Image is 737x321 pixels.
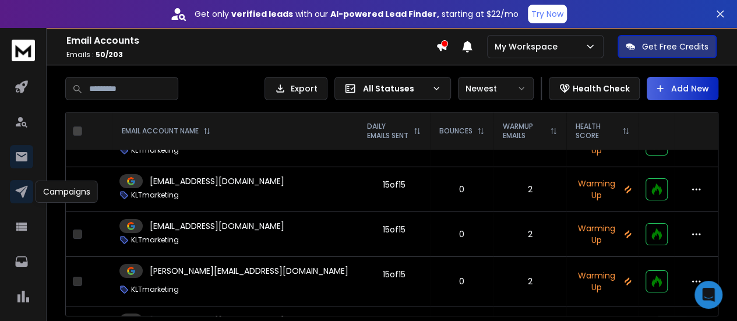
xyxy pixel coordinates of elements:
p: Warming Up [573,223,632,246]
h1: Email Accounts [66,34,436,48]
div: EMAIL ACCOUNT NAME [122,126,210,136]
p: [PERSON_NAME][EMAIL_ADDRESS][DOMAIN_NAME] [150,265,348,277]
button: Try Now [528,5,567,23]
button: Health Check [549,77,640,100]
strong: AI-powered Lead Finder, [330,8,439,20]
img: logo [12,40,35,61]
p: 0 [437,276,486,287]
p: HEALTH SCORE [576,122,618,140]
p: WARMUP EMAILS [503,122,545,140]
p: BOUNCES [439,126,472,136]
p: Get Free Credits [642,41,708,52]
p: 0 [437,184,486,195]
td: 2 [493,257,566,306]
button: Newest [458,77,534,100]
p: Warming Up [573,270,632,293]
p: Try Now [531,8,563,20]
p: Warming Up [573,178,632,201]
button: Export [265,77,327,100]
span: 50 / 203 [96,50,123,59]
p: Emails : [66,50,436,59]
p: 0 [437,228,486,240]
p: All Statuses [363,83,427,94]
td: 2 [493,212,566,257]
div: 15 of 15 [383,179,405,191]
p: DAILY EMAILS SENT [367,122,409,140]
p: KLTmarketing [131,146,179,155]
div: 15 of 15 [383,224,405,235]
p: Get only with our starting at $22/mo [195,8,519,20]
td: 2 [493,167,566,212]
div: Campaigns [36,181,98,203]
p: KLTmarketing [131,235,179,245]
div: 15 of 15 [383,269,405,280]
p: My Workspace [495,41,562,52]
p: [EMAIL_ADDRESS][DOMAIN_NAME] [150,220,284,232]
p: KLTmarketing [131,285,179,294]
div: Open Intercom Messenger [694,281,722,309]
strong: verified leads [231,8,293,20]
p: KLTmarketing [131,191,179,200]
p: Health Check [573,83,630,94]
button: Add New [647,77,718,100]
p: [EMAIL_ADDRESS][DOMAIN_NAME] [150,175,284,187]
button: Get Free Credits [618,35,717,58]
